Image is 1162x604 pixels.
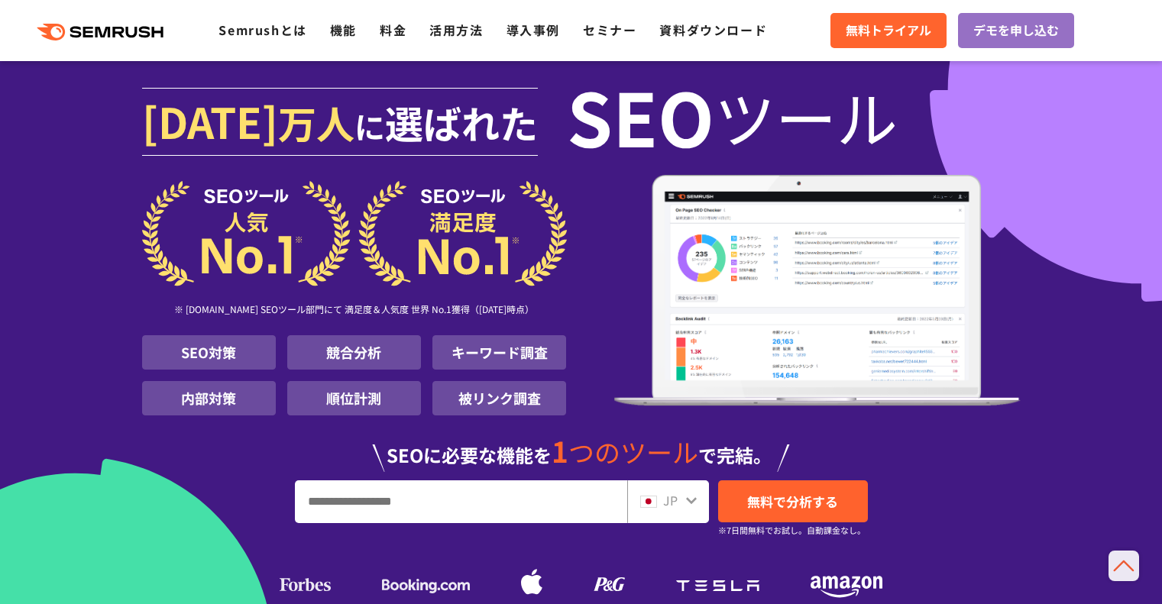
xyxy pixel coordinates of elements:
a: 無料トライアル [830,13,947,48]
a: 無料で分析する [718,480,868,522]
span: に [354,104,385,148]
li: 被リンク調査 [432,381,566,415]
span: SEO [567,86,714,147]
span: 1 [552,430,568,471]
span: デモを申し込む [973,21,1059,40]
span: JP [663,491,678,509]
a: 機能 [330,21,357,39]
span: 無料で分析する [747,492,838,511]
a: 導入事例 [507,21,560,39]
span: つのツール [568,433,698,470]
a: デモを申し込む [958,13,1074,48]
small: ※7日間無料でお試し。自動課金なし。 [718,523,866,538]
div: SEOに必要な機能を [142,422,1021,472]
span: ツール [714,86,898,147]
li: 内部対策 [142,381,276,415]
span: 無料トライアル [846,21,931,40]
span: 万人 [278,95,354,150]
span: 選ばれた [385,95,538,150]
a: 活用方法 [429,21,483,39]
a: 料金 [380,21,406,39]
li: SEO対策 [142,335,276,370]
span: で完結。 [698,441,772,468]
input: URL、キーワードを入力してください [296,481,626,522]
span: [DATE] [142,90,278,151]
li: 競合分析 [287,335,421,370]
li: キーワード調査 [432,335,566,370]
a: セミナー [583,21,636,39]
a: 資料ダウンロード [659,21,767,39]
a: Semrushとは [218,21,306,39]
li: 順位計測 [287,381,421,415]
div: ※ [DOMAIN_NAME] SEOツール部門にて 満足度＆人気度 世界 No.1獲得（[DATE]時点） [142,286,567,335]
